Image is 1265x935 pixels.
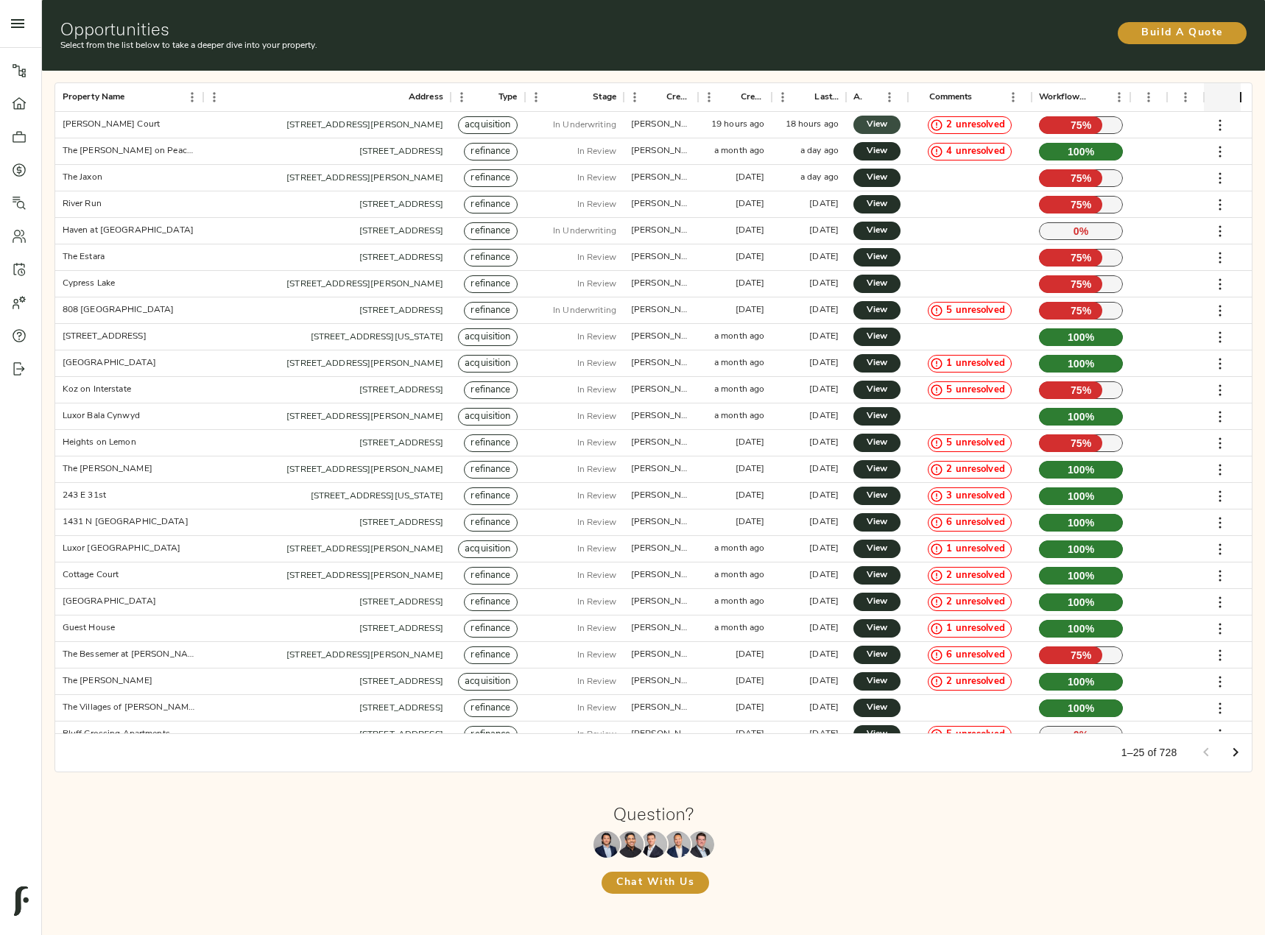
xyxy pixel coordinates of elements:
p: In Review [577,145,616,158]
p: 75 [1039,434,1123,452]
a: View [853,540,901,558]
p: In Review [577,437,616,450]
button: Menu [698,86,720,108]
a: [STREET_ADDRESS] [359,598,443,607]
p: In Review [577,384,616,397]
p: In Underwriting [553,225,616,238]
span: View [868,621,886,636]
div: 2 days ago [809,278,839,290]
p: In Review [577,410,616,423]
button: Menu [1002,86,1024,108]
div: 2 unresolved [928,567,1012,585]
div: 808 Cleveland [63,304,175,317]
a: View [853,354,901,373]
span: View [868,594,886,610]
div: Created [741,83,765,112]
div: zach@fulcrumlendingcorp.com [631,198,691,211]
div: 5 unresolved [928,726,1012,744]
div: 2 unresolved [928,593,1012,611]
a: View [853,646,901,664]
p: 100 [1039,408,1123,426]
a: [STREET_ADDRESS][PERSON_NAME] [286,651,443,660]
div: 18 hours ago [786,119,839,131]
p: In Review [577,251,616,264]
div: justin@fulcrumlendingcorp.com [631,410,691,423]
h1: Opportunities [60,18,851,39]
span: 2 unresolved [940,675,1011,689]
div: Last Updated [814,83,839,112]
button: Menu [525,86,547,108]
div: Kennedy Court [63,119,160,131]
a: [STREET_ADDRESS] [359,306,443,315]
div: Property Name [55,83,203,112]
div: justin@fulcrumlendingcorp.com [631,331,691,343]
button: Sort [572,87,593,107]
p: In Review [577,516,616,529]
span: 5 unresolved [940,728,1011,742]
button: Sort [973,87,993,107]
span: acquisition [459,331,516,345]
div: zach@fulcrumlendingcorp.com [631,278,691,290]
a: View [853,513,901,532]
span: View [868,541,886,557]
div: Cypress Lake [63,278,116,290]
p: In Review [577,198,616,211]
button: Sort [646,87,666,107]
div: DD [1130,83,1167,112]
span: View [868,382,886,398]
span: Chat With Us [616,874,694,892]
div: 2 days ago [809,437,839,449]
div: River Run [63,198,102,211]
div: a month ago [714,331,764,343]
div: Created [698,83,772,112]
div: Type [451,83,525,112]
div: Address [409,83,443,112]
span: View [868,647,886,663]
p: In Review [577,490,616,503]
a: View [853,566,901,585]
p: In Underwriting [553,304,616,317]
div: zach@fulcrumlendingcorp.com [631,437,691,449]
a: View [853,169,901,187]
p: In Review [577,357,616,370]
div: 2 days ago [809,251,839,264]
span: 5 unresolved [940,437,1011,451]
span: 2 unresolved [940,463,1011,477]
a: [STREET_ADDRESS] [359,386,443,395]
p: 100 [1039,540,1123,558]
button: Menu [772,86,794,108]
a: [STREET_ADDRESS] [359,624,443,633]
a: [STREET_ADDRESS][PERSON_NAME] [286,545,443,554]
button: Chat With Us [602,872,709,894]
img: Kenneth Mendonça [617,831,644,858]
button: Sort [1130,87,1150,107]
div: Created By [624,83,698,112]
a: [STREET_ADDRESS] [359,677,443,686]
p: In Review [577,543,616,556]
div: Actions [853,83,862,112]
span: 1 unresolved [940,543,1011,557]
div: 1 unresolved [928,540,1012,558]
span: refinance [465,437,516,451]
span: 3 unresolved [940,490,1011,504]
span: View [868,727,886,742]
span: 6 unresolved [940,516,1011,530]
div: 2 months ago [736,516,765,529]
a: [STREET_ADDRESS][PERSON_NAME] [286,280,443,289]
a: [STREET_ADDRESS][US_STATE] [311,333,443,342]
div: Haven at South Mountain [63,225,194,237]
button: Sort [862,87,883,107]
div: a month ago [714,410,764,423]
div: a day ago [800,145,839,158]
div: Created By [666,83,691,112]
div: a month ago [714,145,764,158]
div: Luxor Montgomeryville [63,543,181,555]
p: In Underwriting [553,119,616,132]
a: [STREET_ADDRESS] [359,704,443,713]
div: 3 days ago [736,278,765,290]
span: refinance [465,172,516,186]
div: 24 days ago [736,437,765,449]
span: % [1085,515,1095,530]
a: View [853,328,901,346]
span: refinance [465,384,516,398]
